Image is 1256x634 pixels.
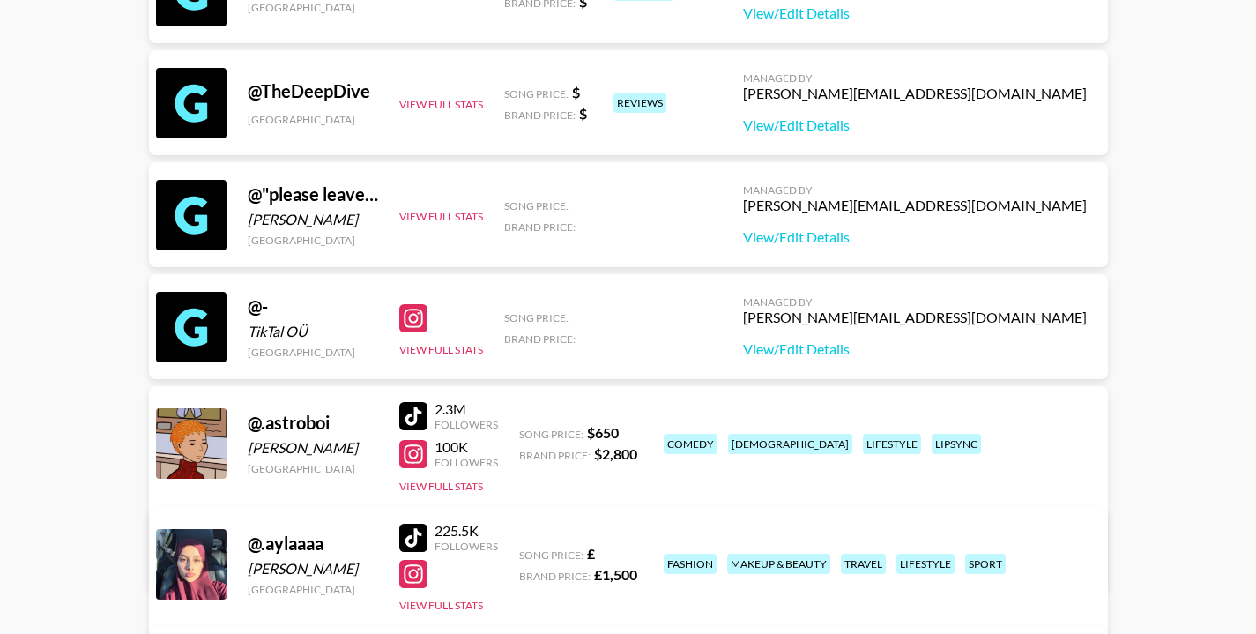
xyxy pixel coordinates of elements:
[248,211,378,228] div: [PERSON_NAME]
[504,332,576,346] span: Brand Price:
[587,545,595,562] strong: £
[248,234,378,247] div: [GEOGRAPHIC_DATA]
[435,522,498,540] div: 225.5K
[248,560,378,578] div: [PERSON_NAME]
[399,210,483,223] button: View Full Stats
[743,340,1087,358] a: View/Edit Details
[572,84,580,101] strong: $
[399,98,483,111] button: View Full Stats
[841,554,886,574] div: travel
[248,412,378,434] div: @ .astroboi
[863,434,921,454] div: lifestyle
[435,540,498,553] div: Followers
[248,1,378,14] div: [GEOGRAPHIC_DATA]
[743,71,1087,85] div: Managed By
[896,554,955,574] div: lifestyle
[248,533,378,555] div: @ .aylaaaa
[932,434,981,454] div: lipsync
[743,295,1087,309] div: Managed By
[248,323,378,340] div: TikTal OÜ
[743,85,1087,102] div: [PERSON_NAME][EMAIL_ADDRESS][DOMAIN_NAME]
[743,309,1087,326] div: [PERSON_NAME][EMAIL_ADDRESS][DOMAIN_NAME]
[248,295,378,317] div: @ -
[743,116,1087,134] a: View/Edit Details
[435,400,498,418] div: 2.3M
[248,346,378,359] div: [GEOGRAPHIC_DATA]
[594,445,637,462] strong: $ 2,800
[399,343,483,356] button: View Full Stats
[248,113,378,126] div: [GEOGRAPHIC_DATA]
[504,220,576,234] span: Brand Price:
[504,87,569,101] span: Song Price:
[504,108,576,122] span: Brand Price:
[613,93,666,113] div: reviews
[743,197,1087,214] div: [PERSON_NAME][EMAIL_ADDRESS][DOMAIN_NAME]
[504,199,569,213] span: Song Price:
[248,462,378,475] div: [GEOGRAPHIC_DATA]
[435,456,498,469] div: Followers
[399,480,483,493] button: View Full Stats
[743,183,1087,197] div: Managed By
[594,566,637,583] strong: £ 1,500
[579,105,587,122] strong: $
[248,80,378,102] div: @ TheDeepDive
[435,438,498,456] div: 100K
[519,428,583,441] span: Song Price:
[248,183,378,205] div: @ "please leave blank if you are not posting on tiktok"
[664,554,717,574] div: fashion
[727,554,830,574] div: makeup & beauty
[435,418,498,431] div: Followers
[728,434,852,454] div: [DEMOGRAPHIC_DATA]
[743,228,1087,246] a: View/Edit Details
[519,570,591,583] span: Brand Price:
[587,424,619,441] strong: $ 650
[519,548,583,562] span: Song Price:
[743,4,1087,22] a: View/Edit Details
[248,439,378,457] div: [PERSON_NAME]
[519,449,591,462] span: Brand Price:
[504,311,569,324] span: Song Price:
[965,554,1006,574] div: sport
[664,434,717,454] div: comedy
[399,599,483,612] button: View Full Stats
[248,583,378,596] div: [GEOGRAPHIC_DATA]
